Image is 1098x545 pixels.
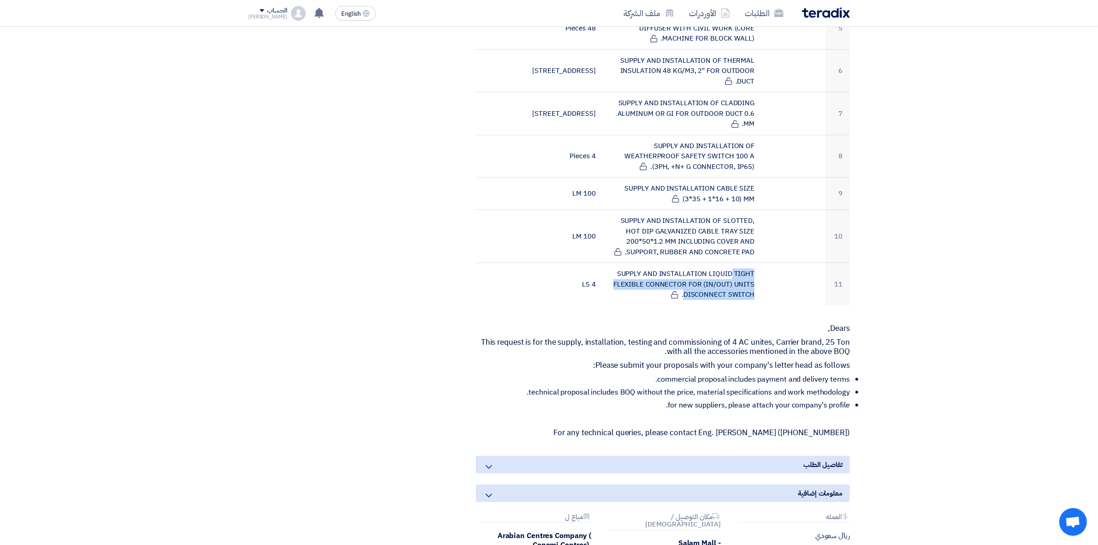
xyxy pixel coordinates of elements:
[540,263,603,305] td: 4 LS
[603,210,762,263] td: SUPPLY AND INSTALLATION OF SLOTTED, HOT DIP GALVANIZED CABLE TRAY SIZE 200*50*1.2 MM INCLUDING CO...
[616,2,682,24] a: ملف الشركة
[825,7,850,50] td: 5
[682,2,737,24] a: الأوردرات
[825,135,850,178] td: 8
[341,11,361,17] span: English
[738,513,850,523] div: العمله
[480,513,591,523] div: مباع ل
[248,14,287,19] div: [PERSON_NAME]
[291,6,306,21] img: profile_test.png
[540,135,603,178] td: 4 Pieces
[540,7,603,50] td: 48 Pieces
[540,49,603,92] td: [STREET_ADDRESS]
[803,460,843,470] span: تفاصيل الطلب
[825,49,850,92] td: 6
[802,7,850,18] img: Teradix logo
[825,178,850,210] td: 9
[735,531,850,540] div: ريال سعودي
[603,49,762,92] td: SUPPLY AND INSTALLATION OF THERMAL INSULATION 48 KG/M3, 2" FOR OUTDOOR DUCT.
[483,388,850,397] li: technical proposal includes BOQ without the price, material specifications and work methodology.
[603,263,762,305] td: SUPPLY AND INSTALLATION LIQUID TIGHT FLEXIBLE CONNECTOR FOR (IN/OUT) UNITS DISCONNECT SWITCH.
[483,375,850,384] li: commercial proposal includes payment and delivery terms.
[540,178,603,210] td: 100 LM
[603,7,762,50] td: SUPPLY AND INSTALLATION OF RETURN JET DIFFUSER WITH CIVIL WORK (CORE MACHINE FOR BLOCK WALL).
[267,7,287,15] div: الحساب
[825,210,850,263] td: 10
[483,401,850,410] li: for new suppliers, please attach your company's profile.
[825,92,850,135] td: 7
[825,263,850,305] td: 11
[609,513,720,530] div: مكان التوصيل / [DEMOGRAPHIC_DATA]
[1059,508,1087,536] a: Open chat
[603,178,762,210] td: SUPPLY AND INSTALLATION CABLE SIZE (3*35 + 1*16 + 10) MM
[540,210,603,263] td: 100 LM
[476,428,850,437] p: For any technical queries, please contact Eng. [PERSON_NAME] ([PHONE_NUMBER])
[476,338,850,356] p: This request is for the supply, installation, testing and commissioning of 4 AC unites, Carrier b...
[603,135,762,178] td: SUPPLY AND INSTALLATION OF WEATHERPROOF SAFETY SWITCH 100 A (3PH, +N+ G CONNECTOR, IP65).
[603,92,762,135] td: SUPPLY AND INSTALLATION OF CLADDING ALUMINUM OR GI FOR OUTDOOR DUCT 0.6 MM.
[335,6,376,21] button: English
[798,488,843,498] span: معلومات إضافية
[540,92,603,135] td: [STREET_ADDRESS]
[737,2,791,24] a: الطلبات
[476,361,850,370] p: Please submit your proposals with your company's letter head as follows:
[476,324,850,333] p: Dears,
